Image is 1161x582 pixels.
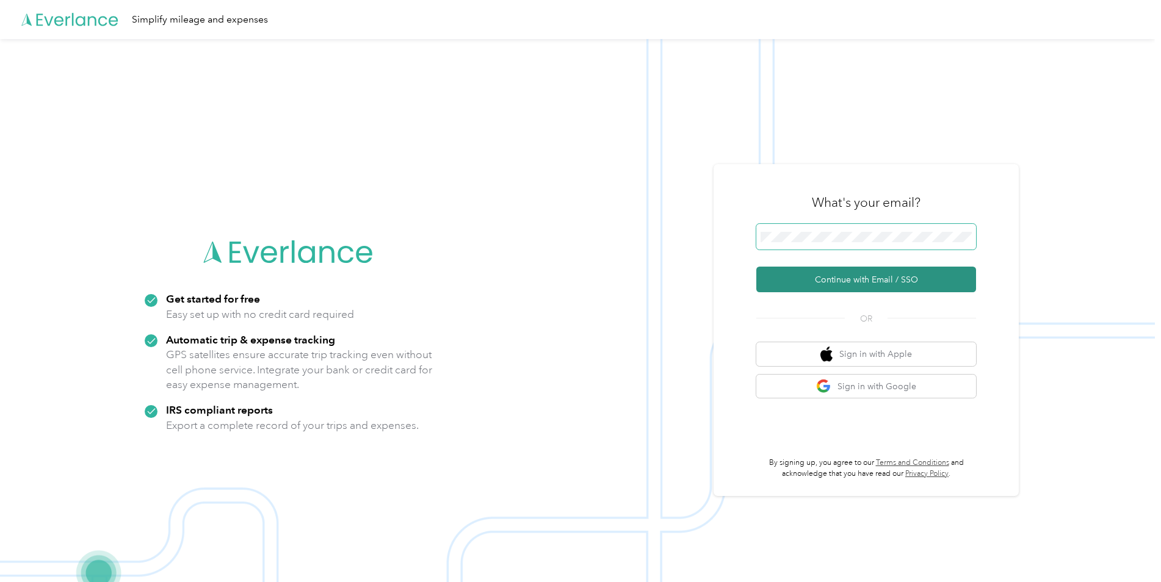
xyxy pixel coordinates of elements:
[166,292,260,305] strong: Get started for free
[812,194,920,211] h3: What's your email?
[820,347,833,362] img: apple logo
[756,342,976,366] button: apple logoSign in with Apple
[132,12,268,27] div: Simplify mileage and expenses
[166,307,354,322] p: Easy set up with no credit card required
[756,375,976,398] button: google logoSign in with Google
[845,312,888,325] span: OR
[166,418,419,433] p: Export a complete record of your trips and expenses.
[166,333,335,346] strong: Automatic trip & expense tracking
[166,403,273,416] strong: IRS compliant reports
[756,267,976,292] button: Continue with Email / SSO
[876,458,949,467] a: Terms and Conditions
[905,469,949,478] a: Privacy Policy
[816,379,831,394] img: google logo
[756,458,976,479] p: By signing up, you agree to our and acknowledge that you have read our .
[166,347,433,392] p: GPS satellites ensure accurate trip tracking even without cell phone service. Integrate your bank...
